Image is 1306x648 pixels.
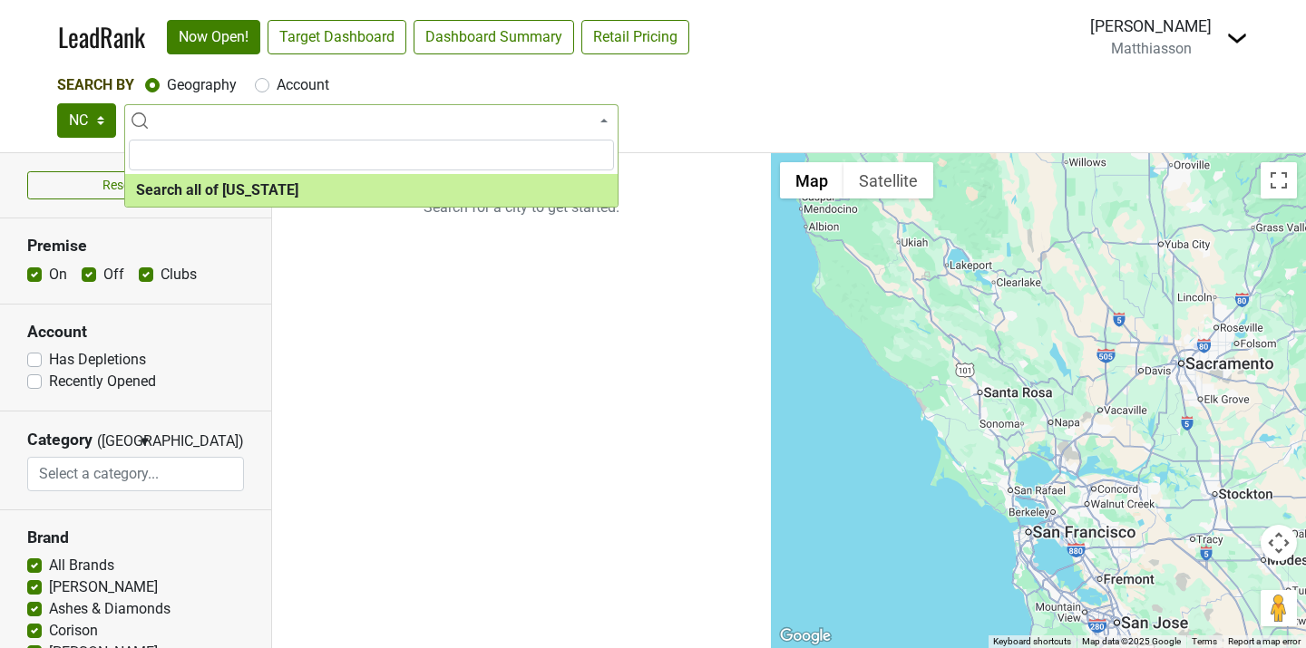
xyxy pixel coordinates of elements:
[277,74,329,96] label: Account
[1228,636,1301,646] a: Report a map error
[775,624,835,648] a: Open this area in Google Maps (opens a new window)
[581,20,689,54] a: Retail Pricing
[136,181,298,198] b: Search all of [US_STATE]
[27,171,244,199] button: Reset filters
[57,76,134,93] span: Search By
[1261,525,1297,561] button: Map camera controls
[1226,27,1248,49] img: Dropdown Menu
[27,430,93,450] h3: Category
[993,635,1071,648] button: Keyboard shortcuts
[27,528,244,547] h3: Brand
[49,264,67,285] label: On
[97,430,133,457] span: ([GEOGRAPHIC_DATA])
[775,624,835,648] img: Google
[1090,15,1212,38] div: [PERSON_NAME]
[272,153,771,262] p: Search for a city to get started.
[27,237,244,256] h3: Premise
[1261,590,1297,626] button: Drag Pegman onto the map to open Street View
[268,20,406,54] a: Target Dashboard
[49,620,98,642] label: Corison
[1192,636,1217,646] a: Terms (opens in new tab)
[138,433,151,450] span: ▼
[49,598,171,620] label: Ashes & Diamonds
[49,555,114,576] label: All Brands
[414,20,574,54] a: Dashboard Summary
[780,162,843,198] button: Show street map
[27,323,244,342] h3: Account
[49,576,158,598] label: [PERSON_NAME]
[167,20,260,54] a: Now Open!
[103,264,124,285] label: Off
[843,162,933,198] button: Show satellite imagery
[1082,636,1181,646] span: Map data ©2025 Google
[28,457,243,491] input: Select a category...
[49,371,156,392] label: Recently Opened
[161,264,197,285] label: Clubs
[1261,162,1297,198] button: Toggle fullscreen view
[167,74,237,96] label: Geography
[1111,40,1192,57] span: Matthiasson
[58,18,145,56] a: LeadRank
[49,349,146,371] label: Has Depletions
